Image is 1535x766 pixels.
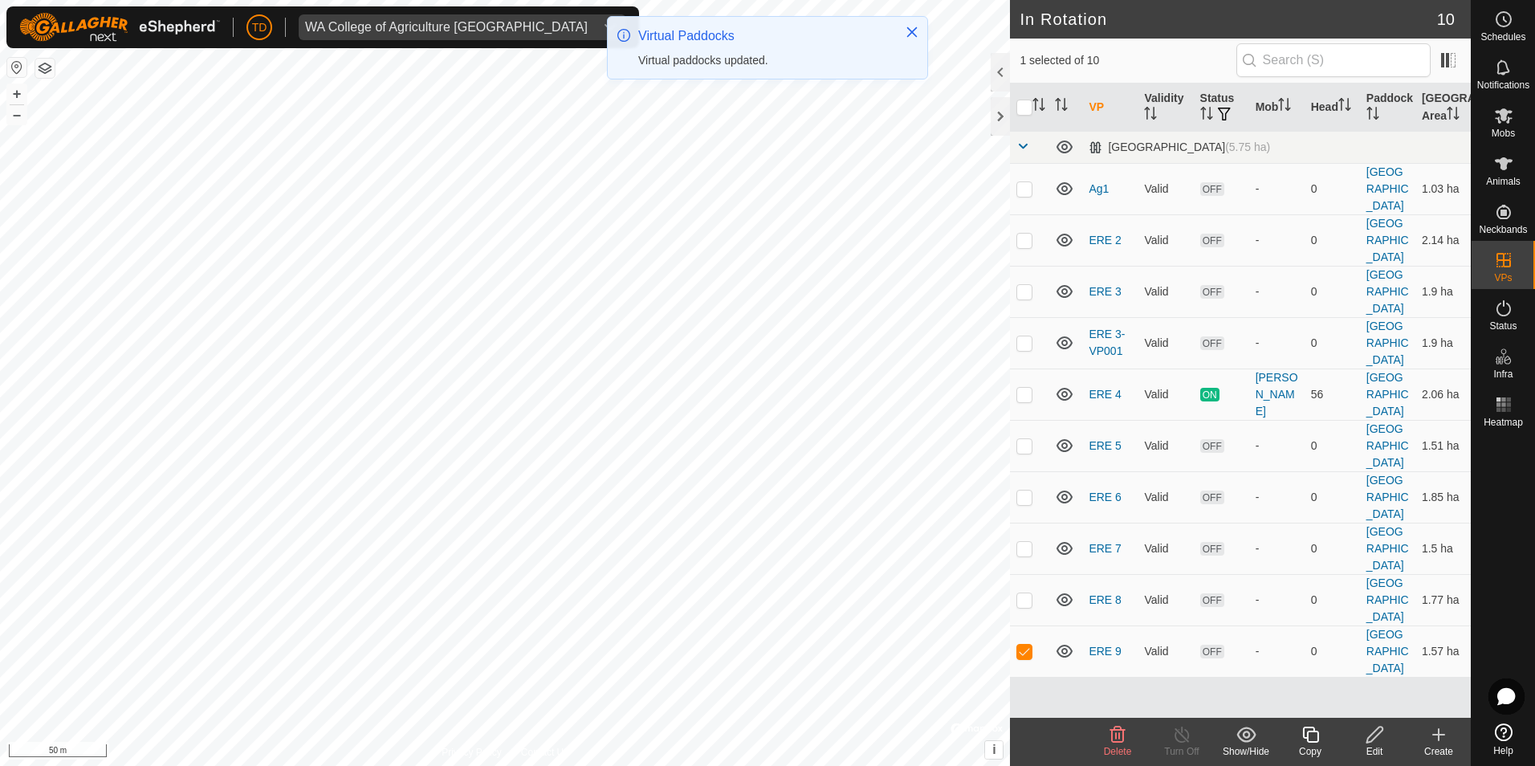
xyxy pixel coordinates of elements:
[1089,542,1121,555] a: ERE 7
[1477,80,1529,90] span: Notifications
[594,14,626,40] div: dropdown trigger
[1366,577,1409,623] a: [GEOGRAPHIC_DATA]
[1492,128,1515,138] span: Mobs
[1089,593,1121,606] a: ERE 8
[1020,10,1436,29] h2: In Rotation
[992,743,996,756] span: i
[1256,643,1298,660] div: -
[1305,625,1360,677] td: 0
[1366,628,1409,674] a: [GEOGRAPHIC_DATA]
[1249,84,1305,132] th: Mob
[1479,225,1527,234] span: Neckbands
[1200,491,1224,504] span: OFF
[1194,84,1249,132] th: Status
[299,14,594,40] span: WA College of Agriculture Denmark
[1342,744,1407,759] div: Edit
[1407,744,1471,759] div: Create
[1305,523,1360,574] td: 0
[1020,52,1236,69] span: 1 selected of 10
[1415,369,1471,420] td: 2.06 ha
[1256,232,1298,249] div: -
[1415,266,1471,317] td: 1.9 ha
[1200,285,1224,299] span: OFF
[1138,214,1193,266] td: Valid
[1256,540,1298,557] div: -
[305,21,588,34] div: WA College of Agriculture [GEOGRAPHIC_DATA]
[1200,182,1224,196] span: OFF
[1200,645,1224,658] span: OFF
[1415,523,1471,574] td: 1.5 ha
[1256,592,1298,609] div: -
[19,13,220,42] img: Gallagher Logo
[1089,234,1121,247] a: ERE 2
[1415,420,1471,471] td: 1.51 ha
[1214,744,1278,759] div: Show/Hide
[1305,266,1360,317] td: 0
[1494,273,1512,283] span: VPs
[1256,181,1298,198] div: -
[1138,420,1193,471] td: Valid
[7,105,26,124] button: –
[1256,283,1298,300] div: -
[1305,163,1360,214] td: 0
[1200,542,1224,556] span: OFF
[1138,369,1193,420] td: Valid
[1366,109,1379,122] p-sorticon: Activate to sort
[1480,32,1525,42] span: Schedules
[1256,438,1298,454] div: -
[1138,266,1193,317] td: Valid
[1366,525,1409,572] a: [GEOGRAPHIC_DATA]
[1338,100,1351,113] p-sorticon: Activate to sort
[638,52,889,69] div: Virtual paddocks updated.
[1415,574,1471,625] td: 1.77 ha
[1415,471,1471,523] td: 1.85 ha
[1366,165,1409,212] a: [GEOGRAPHIC_DATA]
[1305,214,1360,266] td: 0
[1278,744,1342,759] div: Copy
[1089,328,1125,357] a: ERE 3-VP001
[1278,100,1291,113] p-sorticon: Activate to sort
[1493,746,1513,756] span: Help
[1138,163,1193,214] td: Valid
[1225,141,1270,153] span: (5.75 ha)
[1089,285,1121,298] a: ERE 3
[1256,369,1298,420] div: [PERSON_NAME]
[1305,369,1360,420] td: 56
[1104,746,1132,757] span: Delete
[1437,7,1455,31] span: 10
[1366,268,1409,315] a: [GEOGRAPHIC_DATA]
[1138,471,1193,523] td: Valid
[1415,214,1471,266] td: 2.14 ha
[1200,388,1219,401] span: ON
[638,26,889,46] div: Virtual Paddocks
[1032,100,1045,113] p-sorticon: Activate to sort
[1138,523,1193,574] td: Valid
[1256,489,1298,506] div: -
[1486,177,1521,186] span: Animals
[1360,84,1415,132] th: Paddock
[1082,84,1138,132] th: VP
[1200,593,1224,607] span: OFF
[1138,625,1193,677] td: Valid
[1200,234,1224,247] span: OFF
[1200,109,1213,122] p-sorticon: Activate to sort
[1256,335,1298,352] div: -
[1415,163,1471,214] td: 1.03 ha
[1305,84,1360,132] th: Head
[1305,317,1360,369] td: 0
[1138,317,1193,369] td: Valid
[252,19,267,36] span: TD
[1089,182,1109,195] a: Ag1
[985,741,1003,759] button: i
[1489,321,1517,331] span: Status
[1138,574,1193,625] td: Valid
[1305,574,1360,625] td: 0
[1366,371,1409,418] a: [GEOGRAPHIC_DATA]
[442,745,502,760] a: Privacy Policy
[1089,141,1270,154] div: [GEOGRAPHIC_DATA]
[1305,420,1360,471] td: 0
[1493,369,1513,379] span: Infra
[1055,100,1068,113] p-sorticon: Activate to sort
[1089,439,1121,452] a: ERE 5
[1366,217,1409,263] a: [GEOGRAPHIC_DATA]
